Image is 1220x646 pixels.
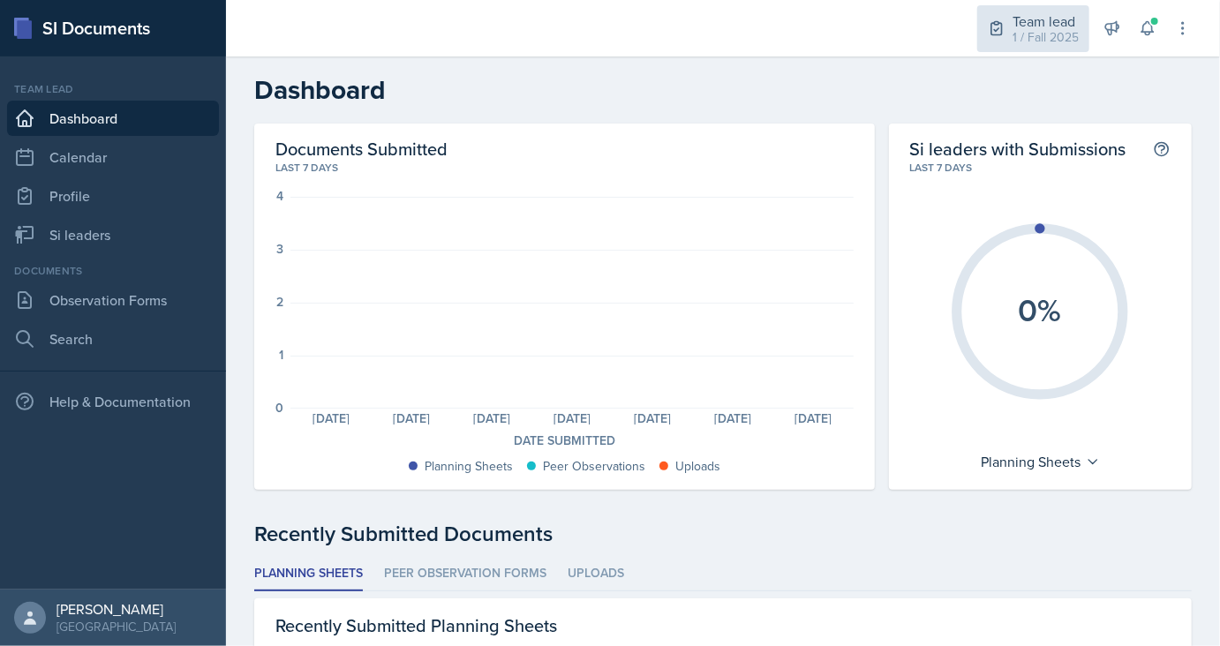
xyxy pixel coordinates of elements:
div: [DATE] [612,412,692,424]
a: Observation Forms [7,282,219,318]
div: 1 / Fall 2025 [1013,28,1079,47]
h2: Si leaders with Submissions [910,138,1126,160]
div: Date Submitted [275,432,854,450]
div: Team lead [1013,11,1079,32]
div: [GEOGRAPHIC_DATA] [56,618,176,635]
li: Planning Sheets [254,557,363,591]
div: [DATE] [451,412,531,424]
div: 2 [276,296,283,308]
div: [DATE] [531,412,612,424]
div: [DATE] [371,412,451,424]
div: Recently Submitted Documents [254,518,1192,550]
a: Dashboard [7,101,219,136]
div: Last 7 days [275,160,854,176]
div: Planning Sheets [425,457,513,476]
text: 0% [1019,287,1062,333]
div: Help & Documentation [7,384,219,419]
div: 1 [279,349,283,361]
div: 3 [276,243,283,255]
div: 0 [275,402,283,414]
div: Uploads [675,457,720,476]
a: Profile [7,178,219,214]
div: 4 [276,190,283,202]
a: Si leaders [7,217,219,252]
div: Team lead [7,81,219,97]
div: [PERSON_NAME] [56,600,176,618]
a: Calendar [7,139,219,175]
li: Uploads [568,557,624,591]
div: [DATE] [290,412,371,424]
div: Planning Sheets [972,447,1109,476]
a: Search [7,321,219,357]
div: [DATE] [773,412,854,424]
div: Peer Observations [543,457,645,476]
li: Peer Observation Forms [384,557,546,591]
div: Documents [7,263,219,279]
div: Last 7 days [910,160,1171,176]
h2: Documents Submitted [275,138,854,160]
div: [DATE] [692,412,772,424]
h2: Dashboard [254,74,1192,106]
